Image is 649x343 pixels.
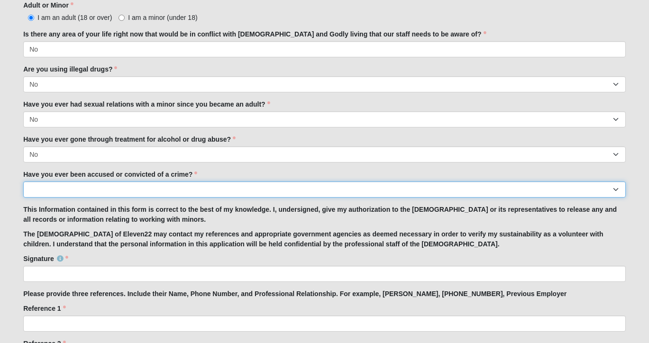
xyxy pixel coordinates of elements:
[23,170,197,179] label: Have you ever been accused or convicted of a crime?
[23,64,117,74] label: Are you using illegal drugs?
[23,99,270,109] label: Have you ever had sexual relations with a minor since you became an adult?
[23,304,65,313] label: Reference 1
[23,254,68,263] label: Signature
[37,14,112,21] span: I am an adult (18 or over)
[28,15,34,21] input: I am an adult (18 or over)
[23,290,567,298] strong: Please provide three references. Include their Name, Phone Number, and Professional Relationship....
[23,0,73,10] label: Adult or Minor
[23,135,236,144] label: Have you ever gone through treatment for alcohol or drug abuse?
[119,15,125,21] input: I am a minor (under 18)
[23,29,486,39] label: Is there any area of your life right now that would be in conflict with [DEMOGRAPHIC_DATA] and Go...
[23,206,617,223] strong: This Information contained in this form is correct to the best of my knowledge. I, undersigned, g...
[23,230,603,248] strong: The [DEMOGRAPHIC_DATA] of Eleven22 may contact my references and appropriate government agencies ...
[128,14,197,21] span: I am a minor (under 18)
